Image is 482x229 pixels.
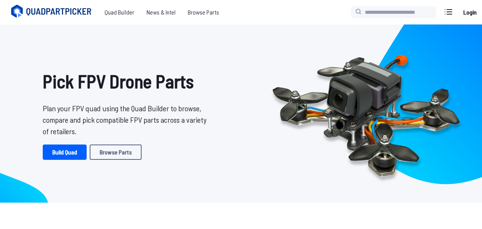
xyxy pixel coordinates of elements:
a: Login [461,5,479,20]
a: News & Intel [140,5,182,20]
a: Quad Builder [98,5,140,20]
a: Build Quad [43,145,87,160]
p: Plan your FPV quad using the Quad Builder to browse, compare and pick compatible FPV parts across... [43,102,213,137]
a: Browse Parts [90,145,142,160]
a: Browse Parts [182,5,225,20]
img: Quadcopter [256,37,476,190]
h1: Pick FPV Drone Parts [43,67,213,95]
